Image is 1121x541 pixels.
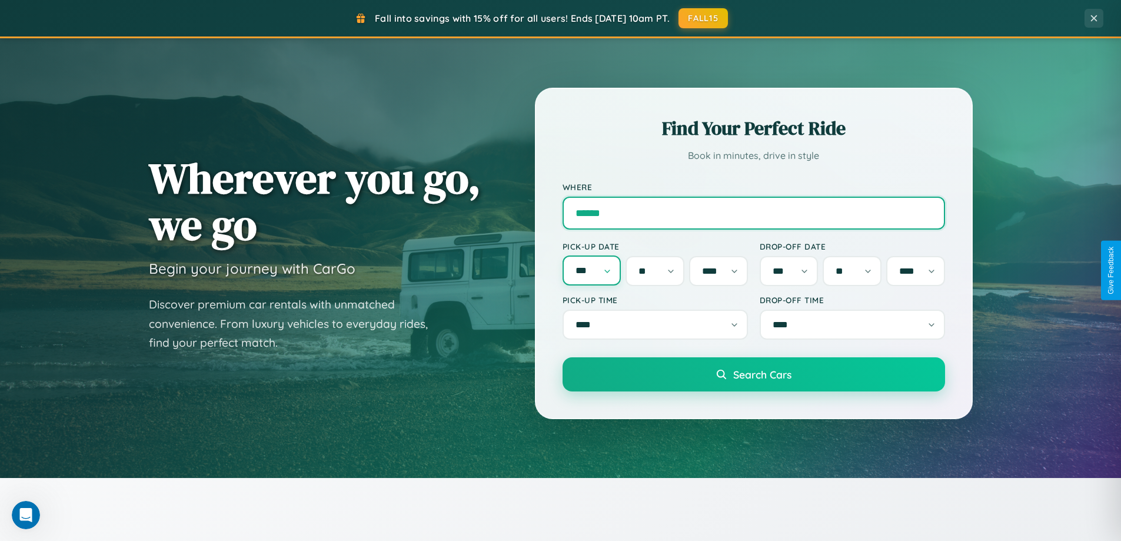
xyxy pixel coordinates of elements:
[149,260,355,277] h3: Begin your journey with CarGo
[563,357,945,391] button: Search Cars
[149,155,481,248] h1: Wherever you go, we go
[760,241,945,251] label: Drop-off Date
[563,115,945,141] h2: Find Your Perfect Ride
[563,241,748,251] label: Pick-up Date
[149,295,443,353] p: Discover premium car rentals with unmatched convenience. From luxury vehicles to everyday rides, ...
[733,368,791,381] span: Search Cars
[563,295,748,305] label: Pick-up Time
[563,147,945,164] p: Book in minutes, drive in style
[563,182,945,192] label: Where
[375,12,670,24] span: Fall into savings with 15% off for all users! Ends [DATE] 10am PT.
[1107,247,1115,294] div: Give Feedback
[12,501,40,529] iframe: Intercom live chat
[760,295,945,305] label: Drop-off Time
[678,8,728,28] button: FALL15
